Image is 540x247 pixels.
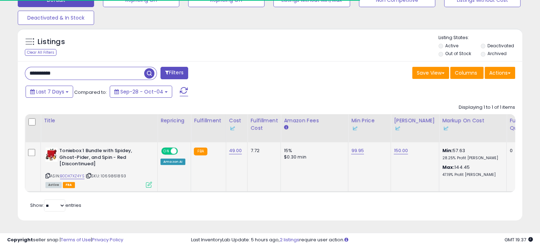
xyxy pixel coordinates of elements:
div: ASIN: [45,147,152,187]
span: Last 7 Days [36,88,64,95]
a: Terms of Use [61,236,91,243]
b: Min: [442,147,453,154]
span: | SKU: 1069861893 [86,173,126,179]
div: 7.72 [250,147,275,154]
div: Fulfillment [194,117,223,124]
div: 57.63 [442,147,501,161]
label: Active [445,43,458,49]
div: Last InventoryLab Update: 5 hours ago, require user action. [191,237,533,243]
span: All listings currently available for purchase on Amazon [45,182,62,188]
div: Some or all of the values in this column are provided from Inventory Lab. [394,124,436,132]
div: [PERSON_NAME] [394,117,436,132]
div: Some or all of the values in this column are provided from Inventory Lab. [351,124,388,132]
span: ON [162,148,171,154]
span: Compared to: [74,89,107,96]
button: Actions [485,67,515,79]
span: Columns [455,69,477,76]
a: 150.00 [394,147,408,154]
img: InventoryLab Logo [394,125,401,132]
p: 47.19% Profit [PERSON_NAME] [442,172,501,177]
img: 41LklhFaA0L._SL40_.jpg [45,147,58,162]
a: B0DK7XZ4YS [60,173,84,179]
span: OFF [177,148,188,154]
img: InventoryLab Logo [442,125,449,132]
th: The percentage added to the cost of goods (COGS) that forms the calculator for Min & Max prices. [439,114,507,142]
div: Displaying 1 to 1 of 1 items [459,104,515,111]
a: Privacy Policy [92,236,123,243]
img: InventoryLab Logo [351,125,358,132]
h5: Listings [38,37,65,47]
a: 99.95 [351,147,364,154]
span: 2025-10-12 19:37 GMT [504,236,533,243]
div: Cost [229,117,245,132]
button: Save View [412,67,449,79]
div: 0 [509,147,531,154]
b: Toniebox 1 Bundle with Spidey, Ghost-Pider, and Spin - Red [Discontinued] [59,147,146,169]
div: Amazon Fees [284,117,345,124]
div: Some or all of the values in this column are provided from Inventory Lab. [229,124,245,132]
button: Columns [450,67,484,79]
label: Out of Stock [445,50,471,57]
div: Title [44,117,154,124]
div: Fulfillable Quantity [509,117,534,132]
button: Deactivated & In Stock [18,11,94,25]
p: Listing States: [438,34,522,41]
b: Max: [442,164,454,171]
small: FBA [194,147,207,155]
a: 2 listings [280,236,299,243]
span: FBA [63,182,75,188]
div: $0.30 min [284,154,343,160]
div: Clear All Filters [25,49,56,56]
button: Filters [160,67,188,79]
div: 15% [284,147,343,154]
div: Fulfillment Cost [250,117,278,132]
label: Deactivated [487,43,514,49]
span: Show: entries [30,202,81,209]
div: 144.45 [442,164,501,177]
div: Some or all of the values in this column are provided from Inventory Lab. [442,124,503,132]
label: Archived [487,50,506,57]
div: seller snap | | [7,237,123,243]
a: 49.00 [229,147,242,154]
small: Amazon Fees. [284,124,288,131]
p: 28.25% Profit [PERSON_NAME] [442,156,501,161]
div: Repricing [160,117,188,124]
strong: Copyright [7,236,33,243]
button: Last 7 Days [26,86,73,98]
div: Markup on Cost [442,117,503,132]
span: Sep-28 - Oct-04 [120,88,163,95]
div: Amazon AI [160,159,185,165]
img: InventoryLab Logo [229,125,236,132]
button: Sep-28 - Oct-04 [110,86,172,98]
div: Min Price [351,117,388,132]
